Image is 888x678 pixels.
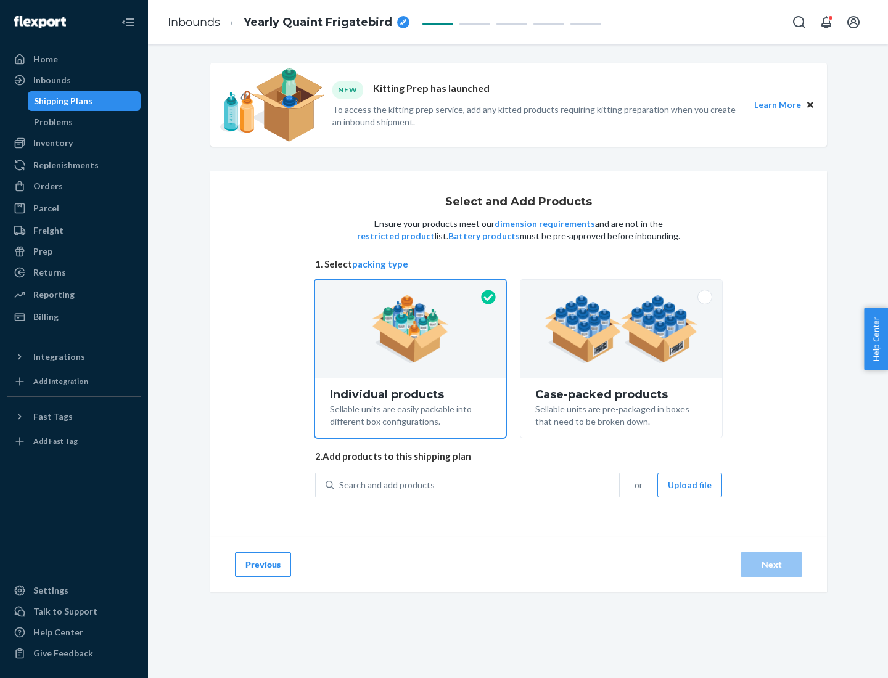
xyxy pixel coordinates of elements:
span: 2. Add products to this shipping plan [315,450,722,463]
div: Shipping Plans [34,95,92,107]
div: Billing [33,311,59,323]
img: Flexport logo [14,16,66,28]
p: Ensure your products meet our and are not in the list. must be pre-approved before inbounding. [356,218,681,242]
a: Replenishments [7,155,141,175]
div: Fast Tags [33,410,73,423]
div: Give Feedback [33,647,93,660]
a: Settings [7,581,141,600]
a: Returns [7,263,141,282]
a: Billing [7,307,141,327]
div: Parcel [33,202,59,214]
div: Help Center [33,626,83,639]
div: Freight [33,224,64,237]
div: Orders [33,180,63,192]
a: Freight [7,221,141,240]
span: or [635,479,643,491]
button: Learn More [754,98,801,112]
button: Close Navigation [116,10,141,35]
a: Shipping Plans [28,91,141,111]
a: Inventory [7,133,141,153]
div: Integrations [33,351,85,363]
div: Talk to Support [33,605,97,618]
a: Home [7,49,141,69]
a: Orders [7,176,141,196]
a: Add Integration [7,372,141,391]
button: Close [804,98,817,112]
div: Reporting [33,288,75,301]
div: Add Fast Tag [33,436,78,446]
button: packing type [352,258,408,271]
p: To access the kitting prep service, add any kitted products requiring kitting preparation when yo... [332,104,743,128]
a: Inbounds [7,70,141,90]
button: Upload file [657,473,722,497]
div: Settings [33,584,68,597]
span: 1. Select [315,258,722,271]
button: Open account menu [841,10,866,35]
span: Yearly Quaint Frigatebird [244,15,392,31]
img: individual-pack.facf35554cb0f1810c75b2bd6df2d64e.png [372,295,449,363]
a: Reporting [7,285,141,304]
button: Previous [235,552,291,577]
div: Replenishments [33,159,99,171]
div: Inventory [33,137,73,149]
button: Integrations [7,347,141,367]
a: Prep [7,242,141,261]
a: Parcel [7,198,141,218]
div: Case-packed products [535,388,707,401]
div: Sellable units are pre-packaged in boxes that need to be broken down. [535,401,707,428]
div: Individual products [330,388,491,401]
div: Search and add products [339,479,435,491]
a: Problems [28,112,141,132]
div: Next [751,558,792,571]
button: restricted product [357,230,435,242]
a: Add Fast Tag [7,431,141,451]
a: Talk to Support [7,602,141,621]
button: Next [741,552,802,577]
div: Home [33,53,58,65]
h1: Select and Add Products [445,196,592,208]
ol: breadcrumbs [158,4,419,41]
button: Open Search Box [787,10,812,35]
img: case-pack.59cecea509d18c883b923b81aeac6d0b.png [545,295,698,363]
div: Prep [33,245,52,258]
div: Inbounds [33,74,71,86]
button: Help Center [864,308,888,370]
button: Fast Tags [7,407,141,427]
div: NEW [332,81,363,98]
a: Inbounds [168,15,220,29]
p: Kitting Prep has launched [373,81,490,98]
div: Problems [34,116,73,128]
div: Sellable units are easily packable into different box configurations. [330,401,491,428]
button: Give Feedback [7,643,141,663]
div: Add Integration [33,376,88,386]
a: Help Center [7,623,141,642]
button: dimension requirements [495,218,595,230]
button: Open notifications [814,10,839,35]
div: Returns [33,266,66,279]
button: Battery products [448,230,520,242]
